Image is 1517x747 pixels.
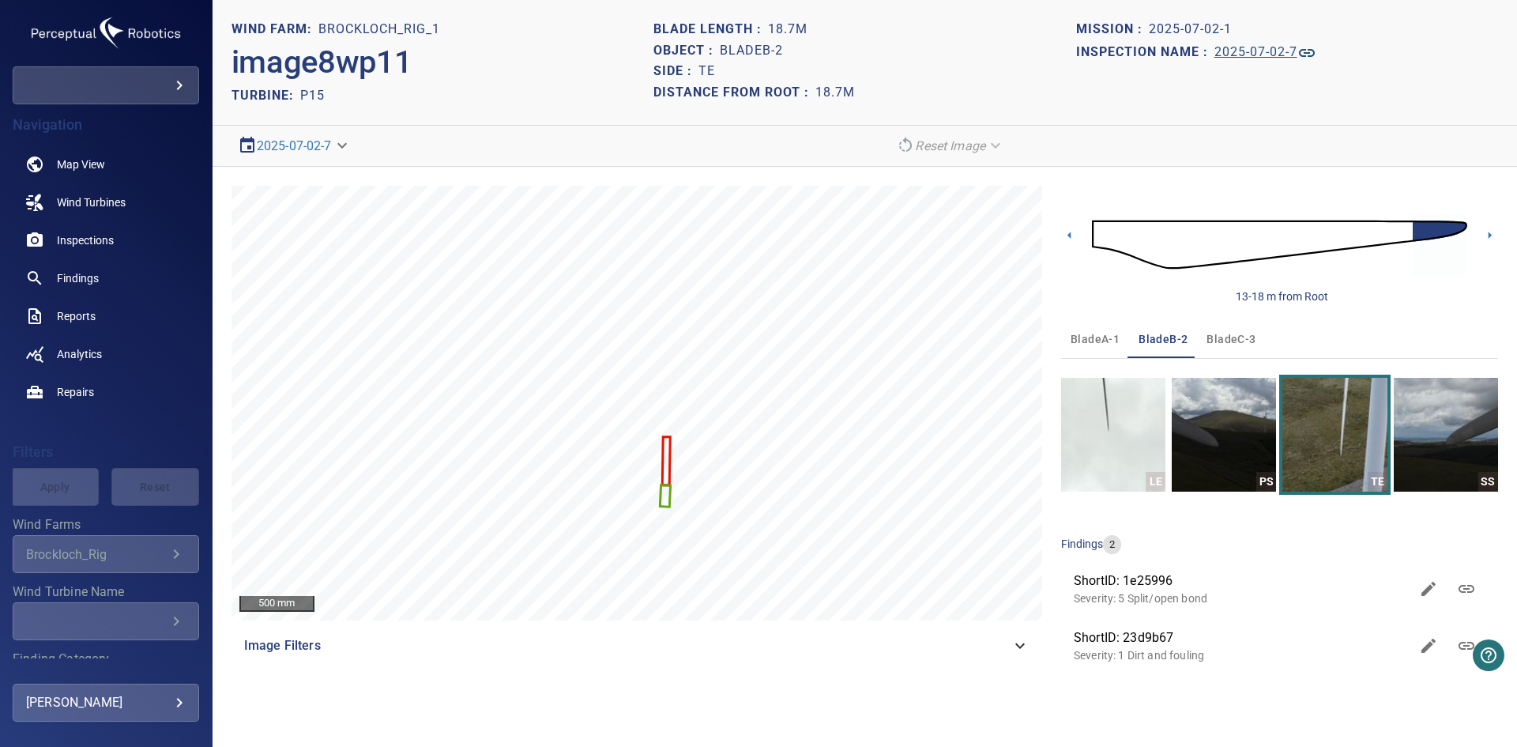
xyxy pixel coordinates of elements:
div: Brockloch_Rig [26,547,167,562]
span: ShortID: 1e25996 [1074,572,1410,590]
h1: Brockloch_Rig_1 [318,22,440,37]
div: Toggle full page [307,186,333,211]
h4: Filters [13,444,199,460]
h2: P15 [300,88,325,103]
span: bladeB-2 [1139,330,1188,349]
div: 2025-07-02-7 [232,132,357,160]
h1: Inspection name : [1076,45,1214,60]
span: Map View [57,157,105,172]
h1: 2025-07-02-7 [1214,45,1297,60]
a: LE [1061,378,1165,492]
div: Wind Farms [13,535,199,573]
h1: WIND FARM: [232,22,318,37]
span: bladeA-1 [1071,330,1120,349]
div: Zoom out [257,186,282,211]
label: Finding Category [13,653,199,666]
span: Wind Turbines [57,194,126,210]
span: bladeC-3 [1206,330,1255,349]
label: Wind Farms [13,519,199,531]
span: ShortID: 23d9b67 [1074,628,1410,647]
h1: Blade length : [653,22,768,37]
span: Image Filters [244,636,1011,655]
p: Severity: 5 Split/open bond [1074,590,1410,606]
h1: TE [698,64,715,79]
a: reports noActive [13,297,199,335]
h1: Mission : [1076,22,1149,37]
h2: TURBINE: [232,88,300,103]
a: SS [1394,378,1498,492]
div: Zoom in [232,186,257,211]
div: PS [1256,472,1276,492]
a: findings noActive [13,259,199,297]
div: Reset Image [890,132,1011,160]
h4: Navigation [13,117,199,133]
span: Reports [57,308,96,324]
h2: image8wp11 [232,43,412,81]
h1: 18.7m [768,22,807,37]
em: Reset Image [915,138,985,153]
h1: Object : [653,43,720,58]
span: Analytics [57,346,102,362]
p: Severity: 1 Dirt and fouling [1074,647,1410,663]
a: windturbines noActive [13,183,199,221]
a: PS [1172,378,1276,492]
h1: 18.7m [815,85,855,100]
label: Wind Turbine Name [13,586,199,598]
a: inspections noActive [13,221,199,259]
img: d [1092,199,1467,290]
div: SS [1478,472,1498,492]
div: TE [1368,472,1387,492]
a: analytics noActive [13,335,199,373]
div: Wind Turbine Name [13,602,199,640]
span: Findings [57,270,99,286]
a: 2025-07-02-7 [257,138,332,153]
div: Image Filters [232,627,1042,665]
span: 2 [1103,538,1121,553]
div: fredolsen [13,66,199,104]
span: Repairs [57,384,94,400]
a: repairs noActive [13,373,199,411]
h1: Distance from root : [653,85,815,100]
h1: Side : [653,64,698,79]
span: findings [1061,538,1103,550]
span: Inspections [57,232,114,248]
div: Go home [282,186,307,211]
div: LE [1146,472,1165,492]
div: [PERSON_NAME] [26,690,186,715]
h1: 2025-07-02-1 [1149,22,1232,37]
a: 2025-07-02-7 [1214,43,1316,62]
h1: bladeB-2 [720,43,783,58]
a: TE [1282,378,1387,492]
img: fredolsen-logo [27,13,185,54]
a: map noActive [13,145,199,183]
div: 13-18 m from Root [1236,289,1328,304]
